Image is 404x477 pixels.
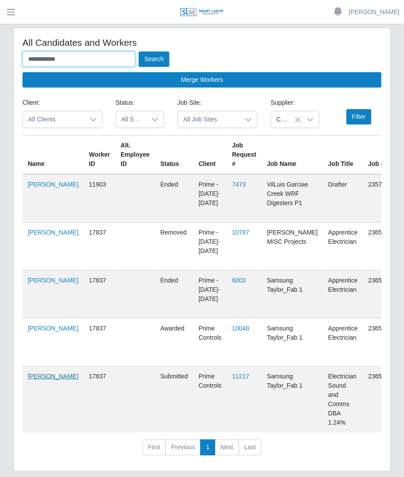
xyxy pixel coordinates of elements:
th: Job Title [323,136,363,175]
td: submitted [155,367,193,433]
td: 17837 [84,319,115,367]
img: SLM Logo [180,7,224,17]
label: Status: [116,98,135,107]
a: [PERSON_NAME] [28,229,78,236]
td: Samsung Taylor_Fab 1 [262,319,323,367]
td: 11903 [84,174,115,223]
a: [PERSON_NAME] [28,325,78,332]
a: [PERSON_NAME] [28,181,78,188]
a: 11217 [232,373,249,380]
td: Prime Controls [193,367,227,433]
th: Job Request # [227,136,261,175]
td: ended [155,271,193,319]
th: Alt. Employee ID [115,136,155,175]
td: Apprentice Electrician [323,223,363,271]
th: Name [22,136,84,175]
td: VilLuis Garciae Creek WRF Digesters P1 [262,174,323,223]
td: ended [155,174,193,223]
span: CGS - Construction Group Staffing [271,111,301,128]
td: 2365003 [363,271,398,319]
td: 2365003 [363,319,398,367]
a: 1 [200,440,215,455]
button: Search [139,51,169,67]
td: 17837 [84,367,115,433]
span: All Clients [23,111,84,128]
a: [PERSON_NAME] [28,373,78,380]
td: removed [155,223,193,271]
th: Status [155,136,193,175]
th: Job Name [262,136,323,175]
label: Job Site: [177,98,201,107]
a: [PERSON_NAME] [28,277,78,284]
a: 7473 [232,181,246,188]
label: Supplier: [271,98,295,107]
h4: All Candidates and Workers [22,37,382,48]
th: Client [193,136,227,175]
td: 2357008 [363,174,398,223]
td: Apprentice Electrician [323,319,363,367]
td: 17837 [84,223,115,271]
button: Filter [346,109,371,125]
span: All Job Sites [178,111,239,128]
th: Worker ID [84,136,115,175]
td: Samsung Taylor_Fab 1 [262,367,323,433]
td: 2365020 [363,223,398,271]
td: 2365003 [363,367,398,433]
span: All Statuses [116,111,147,128]
th: Job # [363,136,398,175]
td: 17837 [84,271,115,319]
label: Client: [22,98,40,107]
a: 10048 [232,325,249,332]
td: Prime - [DATE]-[DATE] [193,223,227,271]
nav: pagination [22,440,382,462]
a: 6003 [232,277,246,284]
td: [PERSON_NAME] MISC Projects [262,223,323,271]
a: 10787 [232,229,249,236]
td: Prime Controls [193,319,227,367]
td: Prime - [DATE]-[DATE] [193,174,227,223]
button: Merge Workers [22,72,382,88]
td: Drafter [323,174,363,223]
td: Apprentice Electrician [323,271,363,319]
td: Prime - [DATE]-[DATE] [193,271,227,319]
td: awarded [155,319,193,367]
td: Samsung Taylor_Fab 1 [262,271,323,319]
td: Electrician Sound and Comms DBA 1.24% [323,367,363,433]
a: [PERSON_NAME] [349,7,400,17]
